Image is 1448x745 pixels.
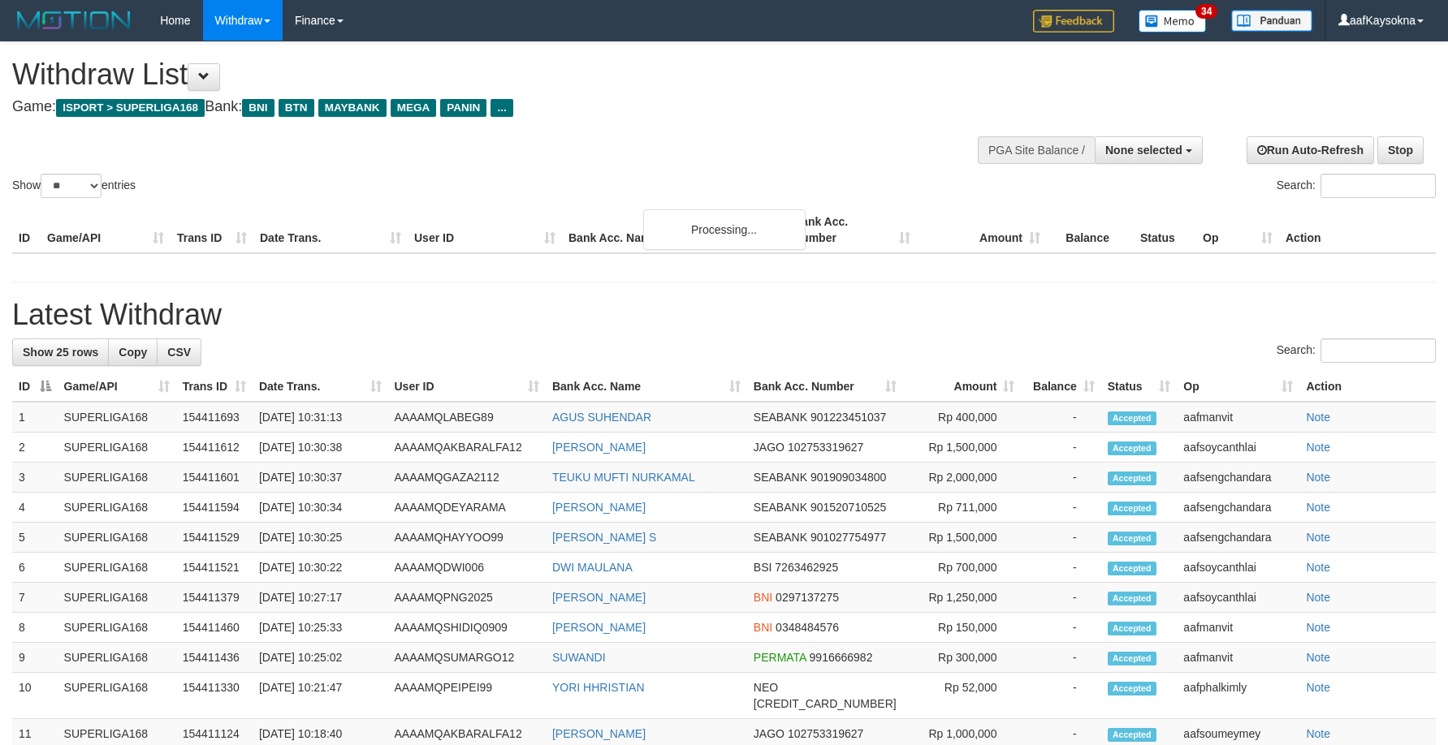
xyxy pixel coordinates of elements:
td: [DATE] 10:30:38 [253,433,388,463]
span: Copy 0297137275 to clipboard [776,591,839,604]
td: Rp 300,000 [903,643,1022,673]
span: Accepted [1108,411,1156,425]
td: - [1021,433,1100,463]
th: Balance [1047,207,1134,253]
div: PGA Site Balance / [978,136,1095,164]
td: 154411460 [176,613,253,643]
a: Note [1306,501,1330,514]
a: [PERSON_NAME] [552,591,646,604]
td: 2 [12,433,58,463]
span: Copy 102753319627 to clipboard [788,727,863,740]
a: Note [1306,651,1330,664]
td: aafmanvit [1177,613,1299,643]
span: Copy 102753319627 to clipboard [788,441,863,454]
span: NEO [754,681,778,694]
span: Copy 9916666982 to clipboard [810,651,873,664]
td: AAAAMQDWI006 [388,553,546,583]
a: AGUS SUHENDAR [552,411,651,424]
th: Status: activate to sort column ascending [1101,372,1178,402]
a: Note [1306,621,1330,634]
td: 154411521 [176,553,253,583]
a: DWI MAULANA [552,561,633,574]
td: [DATE] 10:31:13 [253,402,388,433]
th: Trans ID: activate to sort column ascending [176,372,253,402]
span: SEABANK [754,531,807,544]
td: [DATE] 10:30:37 [253,463,388,493]
td: Rp 1,250,000 [903,583,1022,613]
button: None selected [1095,136,1203,164]
td: 3 [12,463,58,493]
a: Stop [1377,136,1424,164]
td: Rp 1,500,000 [903,433,1022,463]
td: 154411693 [176,402,253,433]
th: Date Trans.: activate to sort column ascending [253,372,388,402]
a: CSV [157,338,201,366]
th: Action [1279,207,1436,253]
span: Accepted [1108,562,1156,575]
td: SUPERLIGA168 [58,402,176,433]
td: aafmanvit [1177,643,1299,673]
img: Feedback.jpg [1033,10,1114,32]
span: BNI [242,99,274,117]
td: 154411601 [176,463,253,493]
a: Note [1306,727,1330,740]
th: Bank Acc. Number [787,207,917,253]
label: Search: [1277,174,1436,198]
td: - [1021,463,1100,493]
span: BNI [754,621,772,634]
th: User ID: activate to sort column ascending [388,372,546,402]
td: 1 [12,402,58,433]
td: 10 [12,673,58,719]
td: Rp 52,000 [903,673,1022,719]
a: Note [1306,471,1330,484]
th: User ID [408,207,562,253]
span: SEABANK [754,471,807,484]
a: Run Auto-Refresh [1247,136,1374,164]
div: Processing... [643,209,806,250]
a: Note [1306,561,1330,574]
span: Accepted [1108,502,1156,515]
td: SUPERLIGA168 [58,493,176,523]
span: SEABANK [754,501,807,514]
span: Accepted [1108,592,1156,605]
td: SUPERLIGA168 [58,613,176,643]
th: Game/API: activate to sort column ascending [58,372,176,402]
span: ISPORT > SUPERLIGA168 [56,99,205,117]
a: YORI HHRISTIAN [552,681,645,694]
th: Bank Acc. Name: activate to sort column ascending [546,372,747,402]
td: 154411594 [176,493,253,523]
span: Accepted [1108,472,1156,485]
h1: Withdraw List [12,58,949,91]
span: Copy 5859459201250908 to clipboard [754,697,897,710]
td: Rp 150,000 [903,613,1022,643]
td: [DATE] 10:25:33 [253,613,388,643]
span: Copy 901223451037 to clipboard [810,411,886,424]
th: Balance: activate to sort column ascending [1021,372,1100,402]
img: Button%20Memo.svg [1139,10,1207,32]
td: SUPERLIGA168 [58,433,176,463]
span: Copy 901027754977 to clipboard [810,531,886,544]
td: 154411379 [176,583,253,613]
span: MEGA [391,99,437,117]
td: SUPERLIGA168 [58,523,176,553]
span: Copy 901520710525 to clipboard [810,501,886,514]
span: Accepted [1108,622,1156,635]
h4: Game: Bank: [12,99,949,115]
select: Showentries [41,174,102,198]
td: - [1021,493,1100,523]
th: ID: activate to sort column descending [12,372,58,402]
span: Accepted [1108,728,1156,742]
td: aafsoycanthlai [1177,583,1299,613]
span: JAGO [754,441,785,454]
span: MAYBANK [318,99,387,117]
th: Op: activate to sort column ascending [1177,372,1299,402]
span: Copy 901909034800 to clipboard [810,471,886,484]
td: AAAAMQPNG2025 [388,583,546,613]
label: Search: [1277,338,1436,363]
td: 4 [12,493,58,523]
span: BTN [279,99,314,117]
td: AAAAMQSHIDIQ0909 [388,613,546,643]
td: Rp 400,000 [903,402,1022,433]
span: ... [491,99,512,117]
a: Note [1306,591,1330,604]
